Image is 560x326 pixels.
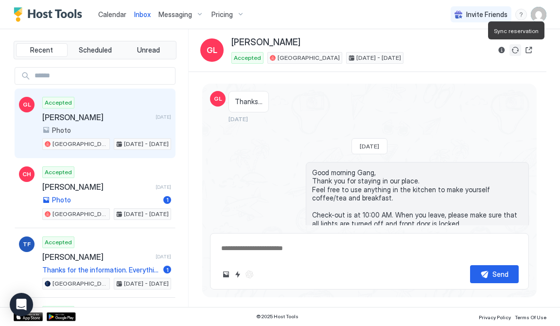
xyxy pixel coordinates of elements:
[232,269,244,280] button: Quick reply
[166,196,169,203] span: 1
[515,9,527,20] div: menu
[134,10,151,18] span: Inbox
[42,112,152,122] span: [PERSON_NAME]
[42,266,159,274] span: Thanks for the information. Everything is great so far. My coworker found the laundry room. We wi...
[45,98,72,107] span: Accepted
[137,46,160,54] span: Unread
[479,311,511,322] a: Privacy Policy
[42,252,152,262] span: [PERSON_NAME]
[360,143,379,150] span: [DATE]
[23,100,31,109] span: GL
[278,54,340,62] span: [GEOGRAPHIC_DATA]
[234,54,261,62] span: Accepted
[98,10,126,18] span: Calendar
[31,68,175,84] input: Input Field
[494,27,539,35] span: Sync reservation
[23,240,31,249] span: TF
[531,7,546,22] div: User profile
[479,314,511,320] span: Privacy Policy
[52,140,107,148] span: [GEOGRAPHIC_DATA]
[124,140,169,148] span: [DATE] - [DATE]
[156,184,171,190] span: [DATE]
[156,114,171,120] span: [DATE]
[235,97,262,106] span: Thanks...
[312,168,523,288] span: Good morning Gang, Thank you for staying in our place. Feel free to use anything in the kitchen t...
[52,210,107,218] span: [GEOGRAPHIC_DATA]
[211,10,233,19] span: Pricing
[515,311,546,322] a: Terms Of Use
[22,170,31,179] span: CH
[231,37,300,48] span: [PERSON_NAME]
[52,196,71,204] span: Photo
[98,9,126,19] a: Calendar
[256,313,298,320] span: © 2025 Host Tools
[220,269,232,280] button: Upload image
[30,46,53,54] span: Recent
[16,43,68,57] button: Recent
[124,210,169,218] span: [DATE] - [DATE]
[523,44,535,56] button: Open reservation
[14,7,87,22] a: Host Tools Logo
[470,265,519,283] button: Send
[79,46,112,54] span: Scheduled
[356,54,401,62] span: [DATE] - [DATE]
[14,41,176,59] div: tab-group
[122,43,174,57] button: Unread
[134,9,151,19] a: Inbox
[45,168,72,177] span: Accepted
[207,44,217,56] span: GL
[10,293,33,316] div: Open Intercom Messenger
[515,314,546,320] span: Terms Of Use
[466,10,507,19] span: Invite Friends
[42,182,152,192] span: [PERSON_NAME]
[496,44,507,56] button: Reservation information
[166,266,169,273] span: 1
[214,94,222,103] span: GL
[45,238,72,247] span: Accepted
[52,126,71,135] span: Photo
[228,115,248,123] span: [DATE]
[124,279,169,288] span: [DATE] - [DATE]
[509,44,521,56] button: Sync reservation
[14,312,43,321] a: App Store
[70,43,121,57] button: Scheduled
[156,254,171,260] span: [DATE]
[492,269,508,279] div: Send
[158,10,192,19] span: Messaging
[52,279,107,288] span: [GEOGRAPHIC_DATA]
[47,312,76,321] a: Google Play Store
